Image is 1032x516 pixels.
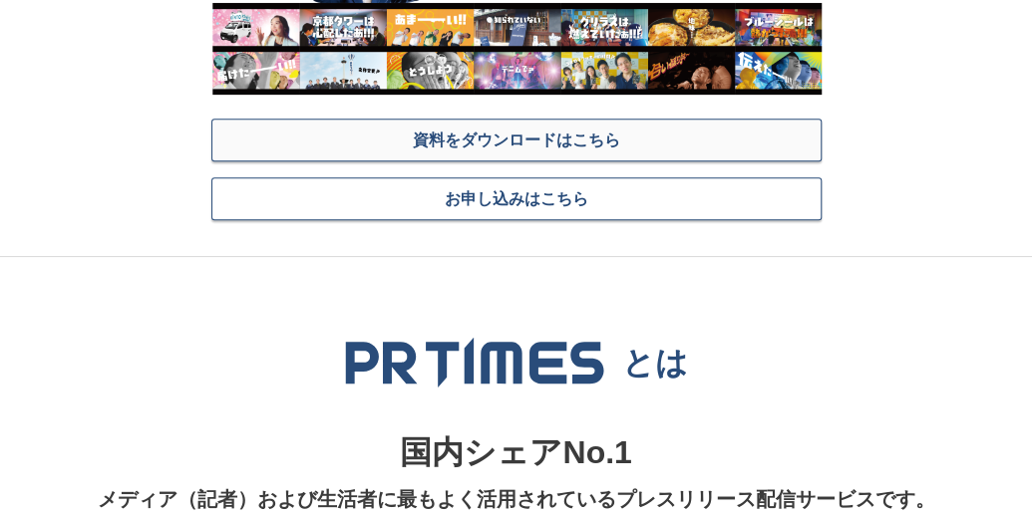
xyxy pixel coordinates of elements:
span: 資料をダウンロードはこちら [413,129,620,149]
p: 国内シェアNo.1 [68,427,965,478]
img: PR TIMES [344,337,605,387]
a: お申し込みはこちら [211,177,822,220]
p: とは [622,343,688,382]
a: 資料をダウンロードはこちら [211,119,822,161]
